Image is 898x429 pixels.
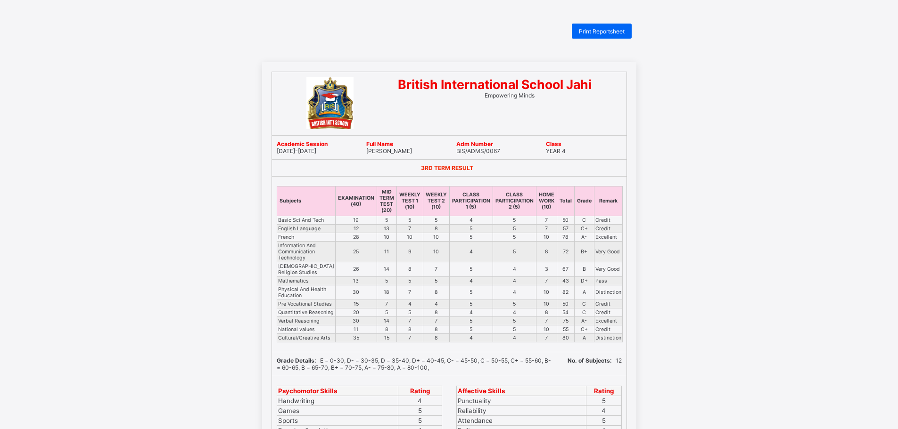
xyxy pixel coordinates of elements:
td: 5 [396,216,423,224]
td: 8 [536,241,557,262]
td: 5 [398,415,442,425]
span: [PERSON_NAME] [366,147,412,154]
td: 8 [423,308,449,316]
th: WEEKLY TEST 1 (10) [396,186,423,216]
td: 7 [396,285,423,299]
td: 4 [493,276,536,285]
td: 10 [377,233,396,241]
td: English Language [277,224,335,233]
td: D+ [574,276,594,285]
td: Verbal Reasoning [277,316,335,325]
td: 4 [586,405,621,415]
td: 28 [335,233,377,241]
span: Print Reportsheet [579,28,625,35]
td: A [574,285,594,299]
td: 7 [423,262,449,276]
td: Games [277,405,398,415]
td: 30 [335,285,377,299]
td: 4 [449,308,493,316]
td: 7 [396,224,423,233]
td: Pass [594,276,622,285]
td: [DEMOGRAPHIC_DATA] Religion Studies [277,262,335,276]
th: Remark [594,186,622,216]
td: 7 [536,224,557,233]
td: 13 [335,276,377,285]
th: Grade [574,186,594,216]
td: 5 [586,415,621,425]
td: 13 [377,224,396,233]
td: 35 [335,333,377,342]
td: Excellent [594,316,622,325]
td: 5 [377,216,396,224]
td: 10 [536,233,557,241]
th: Total [557,186,574,216]
td: 5 [449,285,493,299]
td: 15 [377,333,396,342]
td: 5 [449,262,493,276]
td: French [277,233,335,241]
span: Empowering Minds [485,92,535,99]
td: 12 [335,224,377,233]
td: 67 [557,262,574,276]
td: 18 [377,285,396,299]
b: Adm Number [456,140,493,147]
span: YEAR 4 [546,147,566,154]
td: 4 [493,308,536,316]
td: 5 [449,299,493,308]
td: 4 [493,333,536,342]
td: 8 [396,325,423,333]
td: Physical And Health Education [277,285,335,299]
td: 14 [377,316,396,325]
th: CLASS PARTICIPATION 1 (5) [449,186,493,216]
td: 8 [377,325,396,333]
td: 30 [335,316,377,325]
th: WEEKLY TEST 2 (10) [423,186,449,216]
td: 78 [557,233,574,241]
td: 80 [557,333,574,342]
span: British International School Jahi [398,77,592,92]
b: 3RD TERM RESULT [421,164,473,171]
td: 9 [396,241,423,262]
td: Information And Communication Technology [277,241,335,262]
td: 8 [396,262,423,276]
th: EXAMINATION (40) [335,186,377,216]
td: Punctuality [456,396,586,405]
td: 5 [493,299,536,308]
td: Very Good [594,262,622,276]
td: 25 [335,241,377,262]
b: Full Name [366,140,393,147]
td: 4 [423,299,449,308]
td: 10 [536,285,557,299]
td: 7 [396,333,423,342]
td: 5 [449,224,493,233]
td: Reliability [456,405,586,415]
span: BIS/ADMS/0067 [456,147,500,154]
td: 5 [398,405,442,415]
td: 54 [557,308,574,316]
th: Affective Skills [456,386,586,396]
b: Grade Details: [277,357,316,364]
td: 4 [398,396,442,405]
td: 7 [423,316,449,325]
td: 5 [586,396,621,405]
th: Rating [398,386,442,396]
td: 20 [335,308,377,316]
td: Quantitative Reasoning [277,308,335,316]
td: Credit [594,299,622,308]
td: 5 [377,308,396,316]
td: 5 [493,233,536,241]
td: 14 [377,262,396,276]
td: 10 [396,233,423,241]
td: 5 [493,224,536,233]
td: 7 [536,333,557,342]
td: 5 [423,276,449,285]
td: Basic Sci And Tech [277,216,335,224]
td: 8 [423,285,449,299]
td: 3 [536,262,557,276]
td: A- [574,233,594,241]
td: Excellent [594,233,622,241]
td: 7 [377,299,396,308]
td: Pre Vocational Studies [277,299,335,308]
td: 4 [449,216,493,224]
td: National values [277,325,335,333]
